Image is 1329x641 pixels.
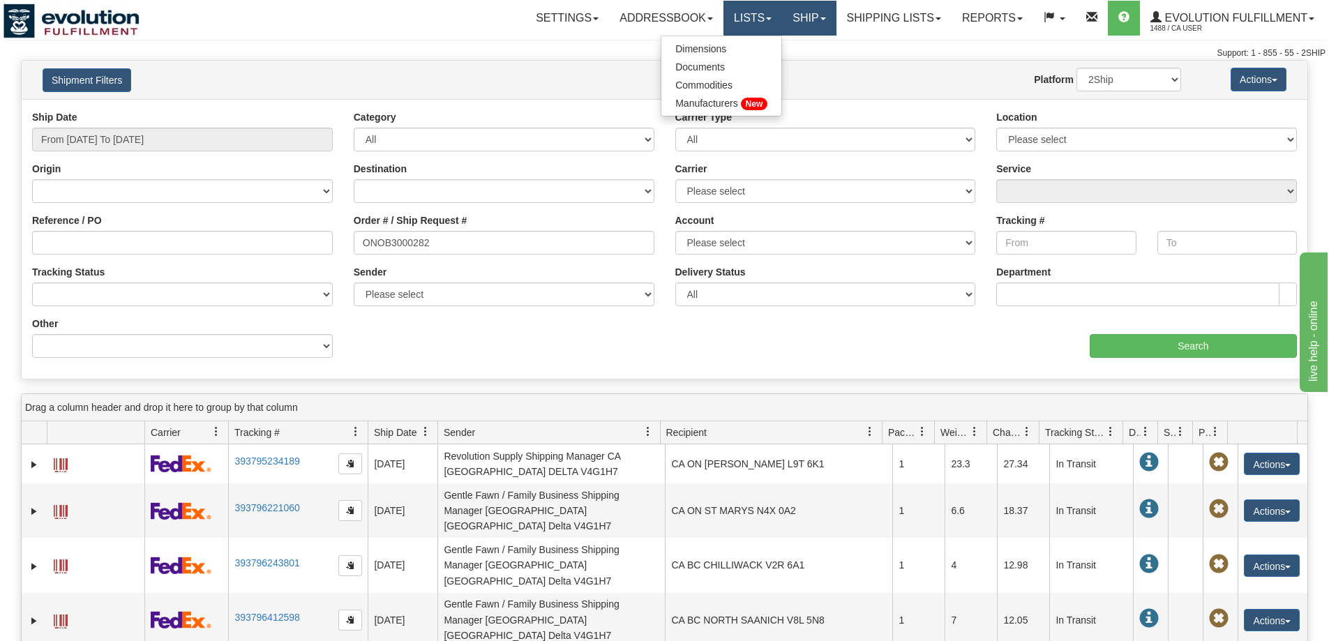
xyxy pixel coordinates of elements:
[888,425,917,439] span: Packages
[54,452,68,474] a: Label
[437,444,665,483] td: Revolution Supply Shipping Manager CA [GEOGRAPHIC_DATA] DELTA V4G1H7
[10,8,129,25] div: live help - online
[1244,453,1300,475] button: Actions
[1034,73,1074,86] label: Platform
[945,444,997,483] td: 23.3
[1099,420,1122,444] a: Tracking Status filter column settings
[996,110,1037,124] label: Location
[1162,12,1307,24] span: Evolution Fulfillment
[234,612,299,623] a: 393796412598
[32,162,61,176] label: Origin
[892,538,945,592] td: 1
[368,444,437,483] td: [DATE]
[27,504,41,518] a: Expand
[338,610,362,631] button: Copy to clipboard
[609,1,723,36] a: Addressbook
[151,455,211,472] img: 2 - FedEx Express®
[963,420,986,444] a: Weight filter column settings
[1231,68,1286,91] button: Actions
[1169,420,1192,444] a: Shipment Issues filter column settings
[675,80,733,91] span: Commodities
[675,265,746,279] label: Delivery Status
[1203,420,1227,444] a: Pickup Status filter column settings
[234,502,299,513] a: 393796221060
[151,557,211,574] img: 2 - FedEx Express®
[54,553,68,575] a: Label
[910,420,934,444] a: Packages filter column settings
[1209,453,1229,472] span: Pickup Not Assigned
[354,265,386,279] label: Sender
[675,98,737,109] span: Manufacturers
[945,538,997,592] td: 4
[836,1,952,36] a: Shipping lists
[344,420,368,444] a: Tracking # filter column settings
[1015,420,1039,444] a: Charge filter column settings
[32,213,102,227] label: Reference / PO
[1134,420,1157,444] a: Delivery Status filter column settings
[54,608,68,631] a: Label
[993,425,1022,439] span: Charge
[675,110,732,124] label: Carrier Type
[741,98,768,110] span: New
[661,58,781,76] a: Documents
[945,483,997,538] td: 6.6
[892,444,945,483] td: 1
[22,394,1307,421] div: grid grouping header
[1297,249,1328,391] iframe: chat widget
[1199,425,1210,439] span: Pickup Status
[665,538,892,592] td: CA BC CHILLIWACK V2R 6A1
[675,162,707,176] label: Carrier
[368,483,437,538] td: [DATE]
[675,43,726,54] span: Dimensions
[940,425,970,439] span: Weight
[151,502,211,520] img: 2 - FedEx Express®
[368,538,437,592] td: [DATE]
[782,1,836,36] a: Ship
[1139,555,1159,574] span: In Transit
[1209,499,1229,519] span: Pickup Not Assigned
[374,425,416,439] span: Ship Date
[1129,425,1141,439] span: Delivery Status
[354,110,396,124] label: Category
[234,425,280,439] span: Tracking #
[661,76,781,94] a: Commodities
[43,68,131,92] button: Shipment Filters
[1049,538,1133,592] td: In Transit
[661,94,781,112] a: Manufacturers New
[234,557,299,568] a: 393796243801
[1139,453,1159,472] span: In Transit
[997,538,1049,592] td: 12.98
[151,611,211,628] img: 2 - FedEx Express®
[32,317,58,331] label: Other
[525,1,609,36] a: Settings
[1209,609,1229,628] span: Pickup Not Assigned
[354,162,407,176] label: Destination
[151,425,181,439] span: Carrier
[636,420,660,444] a: Sender filter column settings
[27,559,41,573] a: Expand
[27,458,41,472] a: Expand
[437,483,665,538] td: Gentle Fawn / Family Business Shipping Manager [GEOGRAPHIC_DATA] [GEOGRAPHIC_DATA] Delta V4G1H7
[666,425,707,439] span: Recipient
[338,500,362,521] button: Copy to clipboard
[997,444,1049,483] td: 27.34
[1209,555,1229,574] span: Pickup Not Assigned
[32,265,105,279] label: Tracking Status
[996,231,1136,255] input: From
[1244,555,1300,577] button: Actions
[338,555,362,576] button: Copy to clipboard
[234,455,299,467] a: 393795234189
[1244,499,1300,522] button: Actions
[675,61,725,73] span: Documents
[665,483,892,538] td: CA ON ST MARYS N4X 0A2
[723,1,782,36] a: Lists
[1045,425,1106,439] span: Tracking Status
[997,483,1049,538] td: 18.37
[1049,444,1133,483] td: In Transit
[27,614,41,628] a: Expand
[892,483,945,538] td: 1
[354,213,467,227] label: Order # / Ship Request #
[996,213,1044,227] label: Tracking #
[32,110,77,124] label: Ship Date
[1140,1,1325,36] a: Evolution Fulfillment 1488 / CA User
